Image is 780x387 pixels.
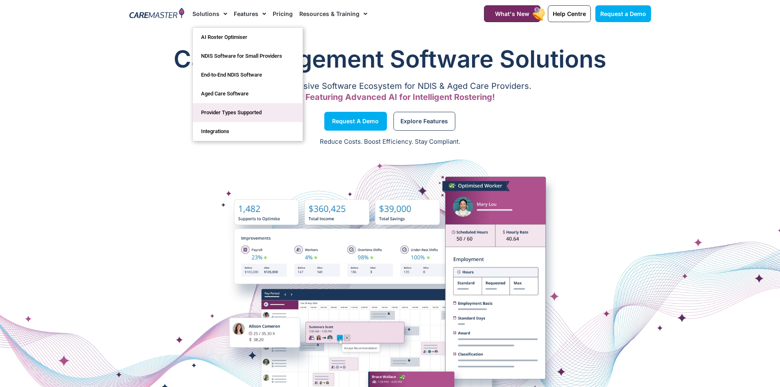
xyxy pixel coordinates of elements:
[129,43,651,75] h1: Care Management Software Solutions
[193,122,303,141] a: Integrations
[193,66,303,84] a: End-to-End NDIS Software
[548,5,591,22] a: Help Centre
[553,10,586,17] span: Help Centre
[129,8,185,20] img: CareMaster Logo
[5,137,775,147] p: Reduce Costs. Boost Efficiency. Stay Compliant.
[193,28,303,47] a: AI Roster Optimiser
[324,112,387,131] a: Request a Demo
[495,10,529,17] span: What's New
[192,27,303,141] ul: Solutions
[193,103,303,122] a: Provider Types Supported​
[129,84,651,89] p: A Comprehensive Software Ecosystem for NDIS & Aged Care Providers.
[484,5,540,22] a: What's New
[285,92,495,102] span: Now Featuring Advanced AI for Intelligent Rostering!
[332,119,379,123] span: Request a Demo
[595,5,651,22] a: Request a Demo
[193,47,303,66] a: NDIS Software for Small Providers
[600,10,646,17] span: Request a Demo
[400,119,448,123] span: Explore Features
[193,84,303,103] a: Aged Care Software
[393,112,455,131] a: Explore Features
